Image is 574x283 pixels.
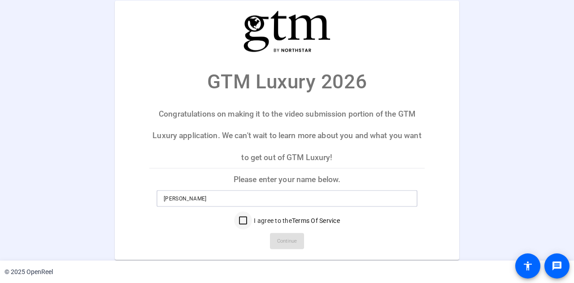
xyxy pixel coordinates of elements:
[252,216,340,225] label: I agree to the
[4,267,53,277] div: © 2025 OpenReel
[149,169,425,190] p: Please enter your name below.
[149,103,425,168] p: Congratulations on making it to the video submission portion of the GTM Luxury application. We ca...
[522,261,533,271] mat-icon: accessibility
[164,193,410,204] input: Enter your name
[292,217,340,224] a: Terms Of Service
[207,66,367,96] p: GTM Luxury 2026
[552,261,562,271] mat-icon: message
[242,9,332,53] img: company-logo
